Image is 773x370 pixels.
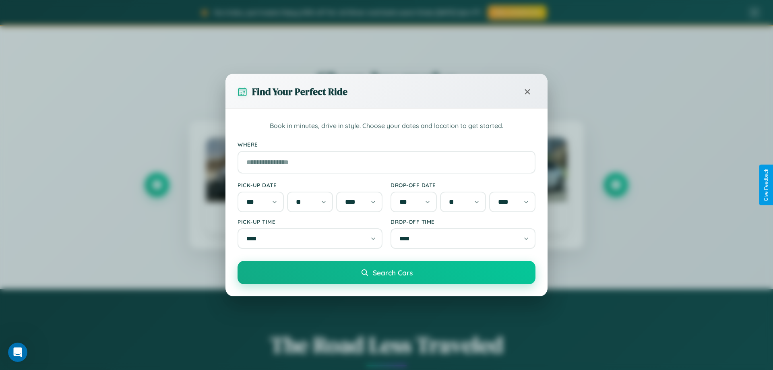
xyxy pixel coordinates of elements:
[391,218,535,225] label: Drop-off Time
[252,85,347,98] h3: Find Your Perfect Ride
[238,182,382,188] label: Pick-up Date
[238,218,382,225] label: Pick-up Time
[238,141,535,148] label: Where
[238,121,535,131] p: Book in minutes, drive in style. Choose your dates and location to get started.
[238,261,535,284] button: Search Cars
[373,268,413,277] span: Search Cars
[391,182,535,188] label: Drop-off Date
